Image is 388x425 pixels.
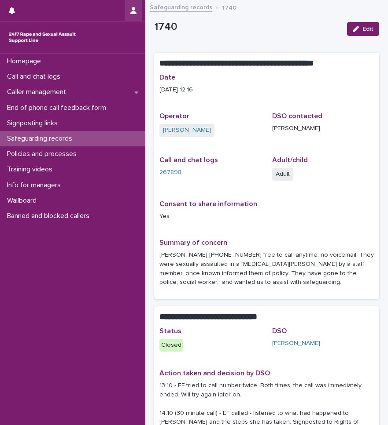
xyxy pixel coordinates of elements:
[159,74,175,81] span: Date
[159,251,374,287] p: [PERSON_NAME] [PHONE_NUMBER] free to call anytime, no voicemail. They were sexually assaulted in ...
[159,168,181,177] a: 267898
[272,339,320,348] a: [PERSON_NAME]
[150,2,212,12] a: Safeguarding records
[159,327,181,334] span: Status
[159,200,257,207] span: Consent to share information
[272,168,293,181] span: Adult
[362,26,373,32] span: Edit
[4,165,59,174] p: Training videos
[4,196,44,205] p: Wallboard
[4,57,48,65] p: Homepage
[159,113,189,120] span: Operator
[4,181,68,189] p: Info for managers
[163,126,211,135] a: [PERSON_NAME]
[159,239,227,246] span: Summary of concern
[159,156,218,163] span: Call and chat logs
[272,156,308,163] span: Adult/child
[4,73,67,81] p: Call and chat logs
[159,339,183,352] div: Closed
[159,370,270,377] span: Action taken and decision by DSO
[159,212,262,221] p: Yes
[272,113,322,120] span: DSO contacted
[159,85,374,94] p: [DATE] 12:16
[7,29,78,46] img: rhQMoQhaT3yELyF149Cw
[272,327,287,334] span: DSO
[272,124,374,133] p: [PERSON_NAME]
[4,119,65,127] p: Signposting links
[222,2,236,12] p: 1740
[4,88,73,96] p: Caller management
[4,104,113,112] p: End of phone call feedback form
[4,134,79,143] p: Safeguarding records
[4,212,96,220] p: Banned and blocked callers
[4,150,84,158] p: Policies and processes
[347,22,379,36] button: Edit
[154,21,340,33] p: 1740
